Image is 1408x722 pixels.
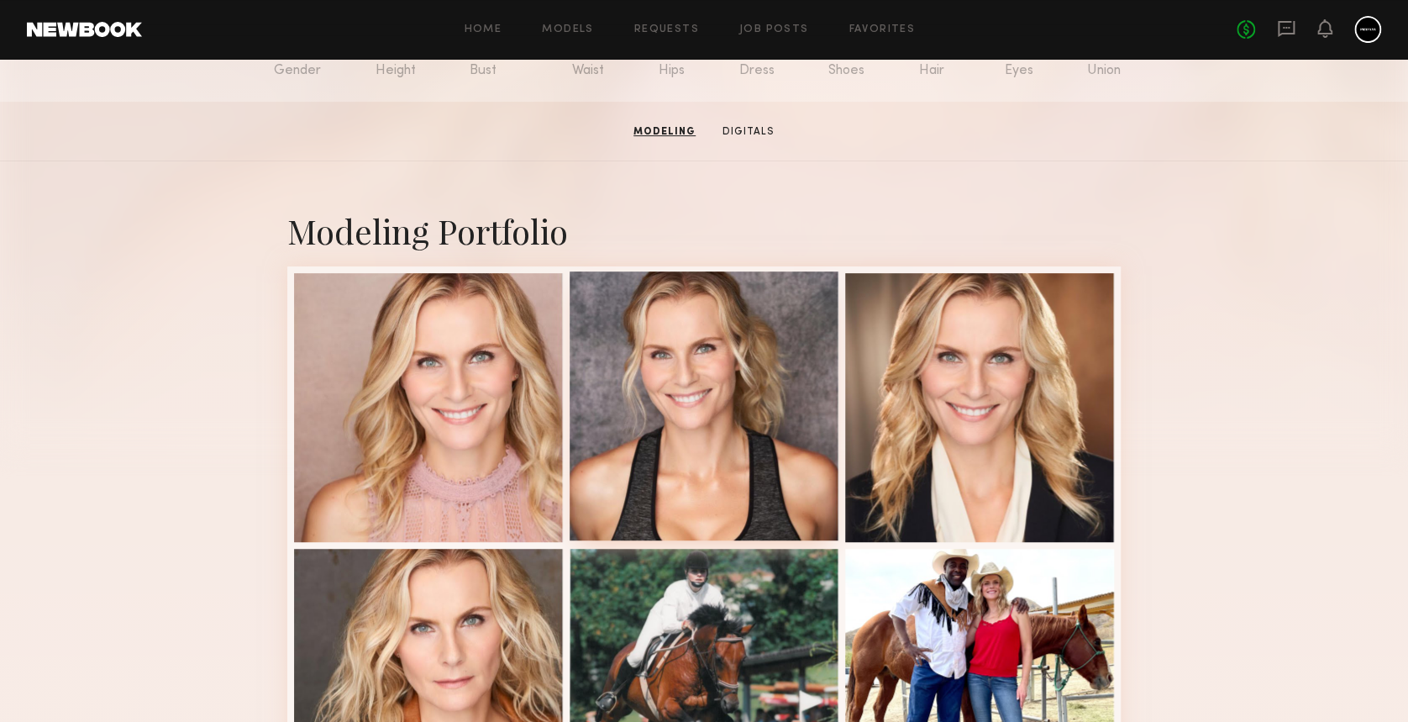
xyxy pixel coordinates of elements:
[848,24,915,35] a: Favorites
[627,124,702,140] a: Modeling
[739,24,809,35] a: Job Posts
[376,44,416,78] div: 5'10"
[634,24,699,35] a: Requests
[716,124,781,140] a: Digitals
[470,44,517,78] div: 34/dd
[274,44,321,78] div: F
[828,44,864,78] div: 8
[572,44,604,78] div: 26"
[287,208,1121,253] div: Modeling Portfolio
[1087,44,1121,78] div: No
[919,44,950,78] div: Blnd
[659,44,685,78] div: 36"
[738,44,774,78] div: 6
[465,24,502,35] a: Home
[542,24,593,35] a: Models
[1004,44,1032,78] div: Blu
